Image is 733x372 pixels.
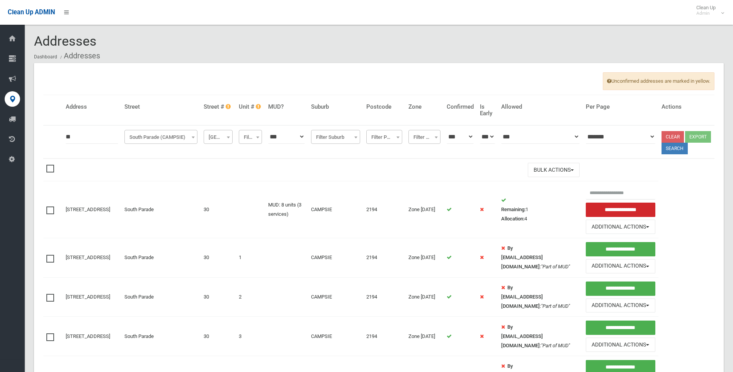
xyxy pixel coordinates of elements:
[66,104,118,110] h4: Address
[308,277,363,317] td: CAMPSIE
[662,143,688,154] button: Search
[366,130,402,144] span: Filter Postcode
[308,317,363,356] td: CAMPSIE
[498,238,583,278] td: :
[586,299,655,313] button: Additional Actions
[528,163,580,177] button: Bulk Actions
[501,216,524,222] strong: Allocation:
[501,285,543,309] strong: By [EMAIL_ADDRESS][DOMAIN_NAME]
[363,277,405,317] td: 2194
[241,132,260,143] span: Filter Unit #
[239,104,262,110] h4: Unit #
[313,132,358,143] span: Filter Suburb
[121,277,201,317] td: South Parade
[236,317,265,356] td: 3
[541,264,570,270] em: "Part of MUD"
[541,303,570,309] em: "Part of MUD"
[603,72,714,90] span: Unconfirmed addresses are marked in yellow.
[408,130,440,144] span: Filter Zone
[204,130,233,144] span: Filter Street #
[586,338,655,352] button: Additional Actions
[124,104,197,110] h4: Street
[308,238,363,278] td: CAMPSIE
[662,104,711,110] h4: Actions
[501,245,543,270] strong: By [EMAIL_ADDRESS][DOMAIN_NAME]
[66,254,110,260] a: [STREET_ADDRESS]
[586,220,655,234] button: Additional Actions
[363,181,405,238] td: 2194
[363,238,405,278] td: 2194
[124,130,197,144] span: South Parade (CAMPSIE)
[201,238,236,278] td: 30
[410,132,439,143] span: Filter Zone
[408,104,440,110] h4: Zone
[201,181,236,238] td: 30
[480,104,495,116] h4: Is Early
[311,130,360,144] span: Filter Suburb
[447,104,474,110] h4: Confirmed
[201,277,236,317] td: 30
[268,104,305,110] h4: MUD?
[586,259,655,273] button: Additional Actions
[66,333,110,339] a: [STREET_ADDRESS]
[366,104,402,110] h4: Postcode
[501,324,543,348] strong: By [EMAIL_ADDRESS][DOMAIN_NAME]
[501,104,580,110] h4: Allowed
[204,104,233,110] h4: Street #
[692,5,723,16] span: Clean Up
[34,54,57,60] a: Dashboard
[126,132,196,143] span: South Parade (CAMPSIE)
[201,317,236,356] td: 30
[368,132,400,143] span: Filter Postcode
[405,238,444,278] td: Zone [DATE]
[206,132,231,143] span: Filter Street #
[121,317,201,356] td: South Parade
[66,294,110,300] a: [STREET_ADDRESS]
[696,10,716,16] small: Admin
[121,238,201,278] td: South Parade
[685,131,711,143] button: Export
[8,9,55,16] span: Clean Up ADMIN
[541,343,570,348] em: "Part of MUD"
[405,277,444,317] td: Zone [DATE]
[236,238,265,278] td: 1
[662,131,684,143] a: Clear
[311,104,360,110] h4: Suburb
[498,181,583,238] td: 1 4
[501,206,526,212] strong: Remaining:
[405,317,444,356] td: Zone [DATE]
[498,277,583,317] td: :
[58,49,100,63] li: Addresses
[239,130,262,144] span: Filter Unit #
[236,277,265,317] td: 2
[265,181,308,238] td: MUD: 8 units (3 services)
[363,317,405,356] td: 2194
[121,181,201,238] td: South Parade
[405,181,444,238] td: Zone [DATE]
[586,104,655,110] h4: Per Page
[308,181,363,238] td: CAMPSIE
[34,33,97,49] span: Addresses
[66,206,110,212] a: [STREET_ADDRESS]
[498,317,583,356] td: :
